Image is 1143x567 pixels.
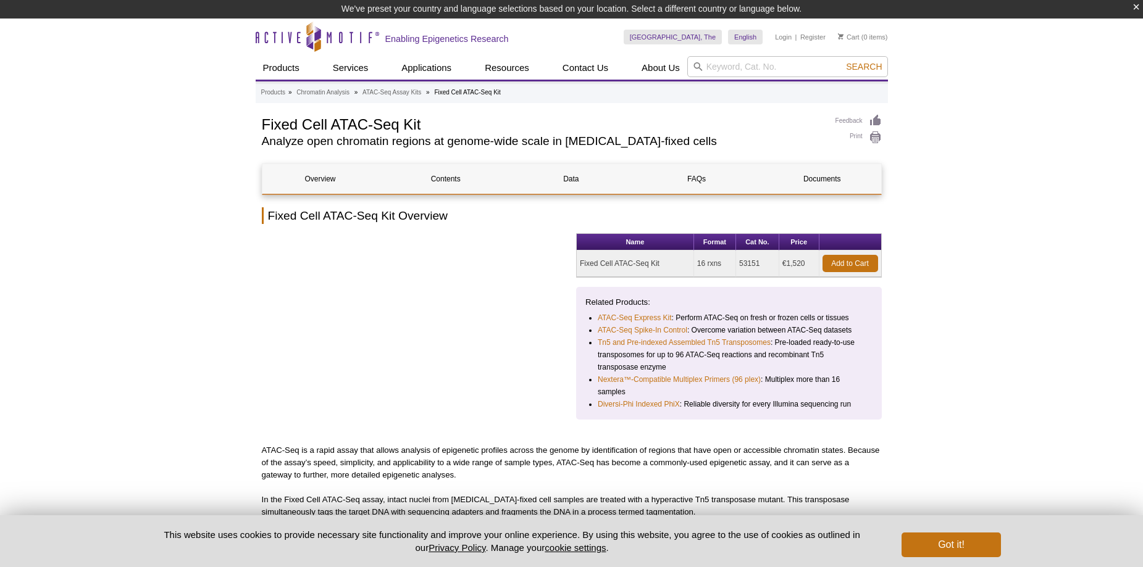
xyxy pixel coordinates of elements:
p: Related Products: [585,296,873,308]
h1: Fixed Cell ATAC-Seq Kit [262,114,823,133]
li: : Perform ATAC-Seq on fresh or frozen cells or tissues [598,312,861,324]
th: Cat No. [736,234,779,250]
li: (0 items) [838,30,888,44]
p: ATAC-Seq is a rapid assay that allows analysis of epigenetic profiles across the genome by identi... [262,444,882,481]
p: In the Fixed Cell ATAC-Seq assay, intact nuclei from [MEDICAL_DATA]-fixed cell samples are treate... [262,494,882,518]
img: Your Cart [838,33,844,39]
a: Print [835,131,882,144]
a: Data [513,164,629,194]
li: Fixed Cell ATAC-Seq Kit [434,89,500,96]
a: Feedback [835,114,882,128]
th: Format [694,234,736,250]
input: Keyword, Cat. No. [687,56,888,77]
th: Name [577,234,694,250]
a: Tn5 and Pre-indexed Assembled Tn5 Transposomes [598,336,771,349]
a: About Us [634,56,687,80]
a: Services [325,56,376,80]
a: Products [256,56,307,80]
li: | [795,30,797,44]
button: Got it! [902,532,1000,557]
p: This website uses cookies to provide necessary site functionality and improve your online experie... [143,528,882,554]
a: FAQs [638,164,755,194]
a: Chromatin Analysis [296,87,350,98]
h2: Fixed Cell ATAC-Seq Kit Overview [262,207,882,224]
a: Cart [838,33,860,41]
span: Search [846,62,882,72]
li: » [354,89,358,96]
a: Documents [764,164,880,194]
td: €1,520 [779,250,819,277]
a: Privacy Policy [429,542,485,553]
a: ATAC-Seq Assay Kits [362,87,421,98]
a: Add to Cart [823,255,878,272]
a: ATAC-Seq Spike-In Control [598,324,687,336]
h2: Analyze open chromatin regions at genome-wide scale in [MEDICAL_DATA]-fixed cells [262,136,823,147]
li: » [426,89,430,96]
li: : Overcome variation between ATAC-Seq datasets [598,324,861,336]
li: : Multiplex more than 16 samples [598,373,861,398]
td: 53151 [736,250,779,277]
li: » [288,89,292,96]
a: Login [775,33,792,41]
a: ATAC-Seq Express Kit [598,312,672,324]
a: Products [261,87,285,98]
a: English [728,30,763,44]
li: : Reliable diversity for every Illumina sequencing run [598,398,861,410]
td: Fixed Cell ATAC-Seq Kit [577,250,694,277]
a: Diversi-Phi Indexed PhiX [598,398,680,410]
a: [GEOGRAPHIC_DATA], The [624,30,722,44]
a: Applications [394,56,459,80]
a: Resources [477,56,537,80]
button: cookie settings [545,542,606,553]
a: Nextera™-Compatible Multiplex Primers (96 plex) [598,373,761,386]
h2: Enabling Epigenetics Research [385,33,509,44]
th: Price [779,234,819,250]
a: Contact Us [555,56,616,80]
button: Search [842,61,886,72]
td: 16 rxns [694,250,736,277]
li: : Pre-loaded ready-to-use transposomes for up to 96 ATAC-Seq reactions and recombinant Tn5 transp... [598,336,861,373]
a: Overview [262,164,379,194]
a: Register [800,33,826,41]
a: Contents [388,164,504,194]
